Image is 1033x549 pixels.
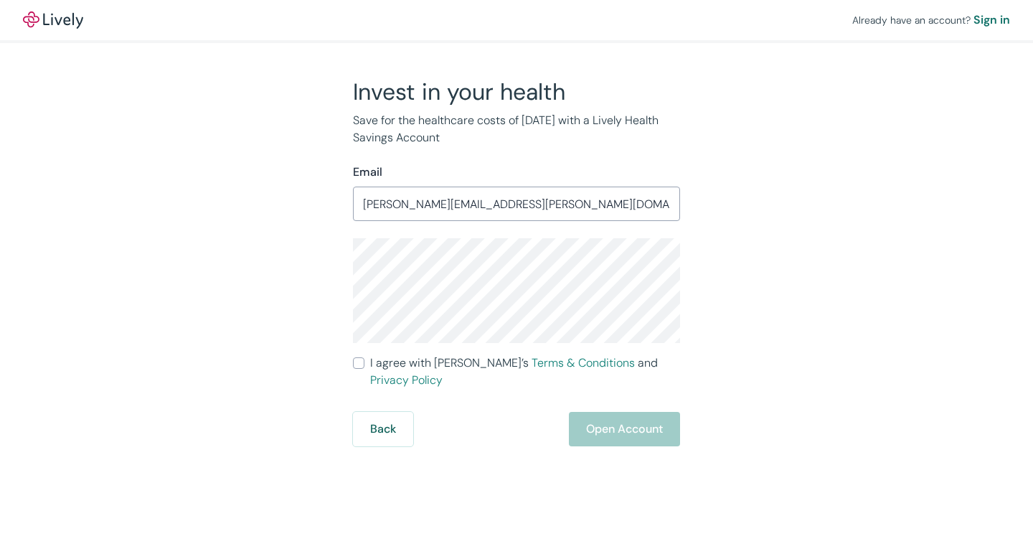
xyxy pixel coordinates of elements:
img: Lively [23,11,83,29]
button: Back [353,412,413,446]
label: Email [353,164,382,181]
h2: Invest in your health [353,78,680,106]
a: Sign in [973,11,1010,29]
div: Already have an account? [852,11,1010,29]
p: Save for the healthcare costs of [DATE] with a Lively Health Savings Account [353,112,680,146]
a: Privacy Policy [370,372,443,388]
a: Terms & Conditions [532,355,635,370]
a: LivelyLively [23,11,83,29]
span: I agree with [PERSON_NAME]’s and [370,355,680,389]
